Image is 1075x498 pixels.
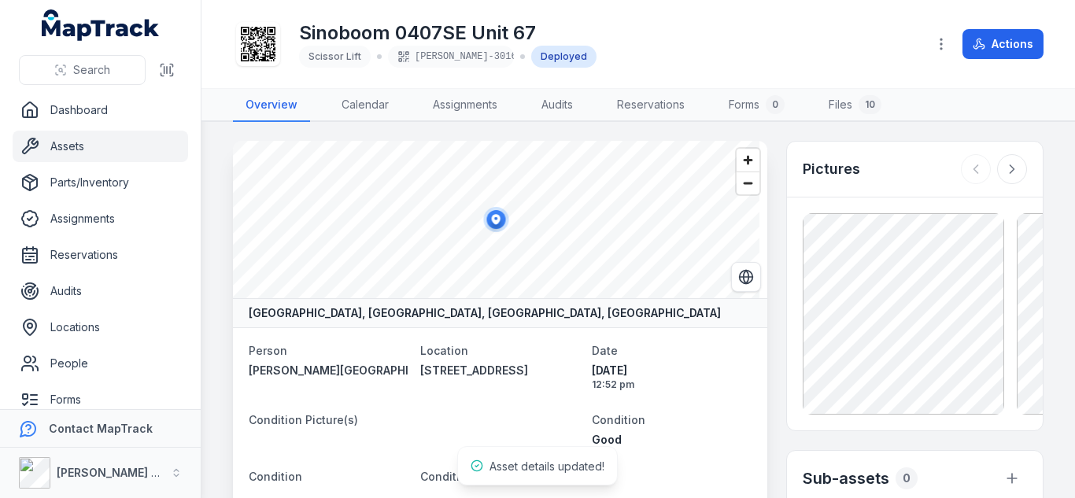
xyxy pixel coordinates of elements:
[716,89,797,122] a: Forms0
[13,275,188,307] a: Audits
[592,344,618,357] span: Date
[19,55,146,85] button: Search
[489,459,604,473] span: Asset details updated!
[249,470,302,483] span: Condition
[13,94,188,126] a: Dashboard
[249,344,287,357] span: Person
[531,46,597,68] div: Deployed
[420,470,530,483] span: Condition Picture(s)
[420,363,579,378] a: [STREET_ADDRESS]
[13,167,188,198] a: Parts/Inventory
[766,95,785,114] div: 0
[13,348,188,379] a: People
[859,95,881,114] div: 10
[592,363,751,391] time: 14/08/2025, 12:52:39 pm
[73,62,110,78] span: Search
[57,466,166,479] strong: [PERSON_NAME] Air
[604,89,697,122] a: Reservations
[737,172,759,194] button: Zoom out
[816,89,894,122] a: Files10
[233,141,759,298] canvas: Map
[962,29,1044,59] button: Actions
[13,384,188,415] a: Forms
[803,158,860,180] h3: Pictures
[737,149,759,172] button: Zoom in
[233,89,310,122] a: Overview
[388,46,514,68] div: [PERSON_NAME]-3016
[420,344,468,357] span: Location
[529,89,586,122] a: Audits
[13,131,188,162] a: Assets
[592,363,751,378] span: [DATE]
[592,433,622,446] span: Good
[13,312,188,343] a: Locations
[803,467,889,489] h2: Sub-assets
[249,413,358,426] span: Condition Picture(s)
[13,239,188,271] a: Reservations
[308,50,361,62] span: Scissor Lift
[49,422,153,435] strong: Contact MapTrack
[249,363,408,378] a: [PERSON_NAME][GEOGRAPHIC_DATA]
[592,378,751,391] span: 12:52 pm
[896,467,918,489] div: 0
[731,262,761,292] button: Switch to Satellite View
[42,9,160,41] a: MapTrack
[420,89,510,122] a: Assignments
[592,413,645,426] span: Condition
[13,203,188,234] a: Assignments
[420,363,528,377] span: [STREET_ADDRESS]
[329,89,401,122] a: Calendar
[299,20,597,46] h1: Sinoboom 0407SE Unit 67
[249,305,721,321] strong: [GEOGRAPHIC_DATA], [GEOGRAPHIC_DATA], [GEOGRAPHIC_DATA], [GEOGRAPHIC_DATA]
